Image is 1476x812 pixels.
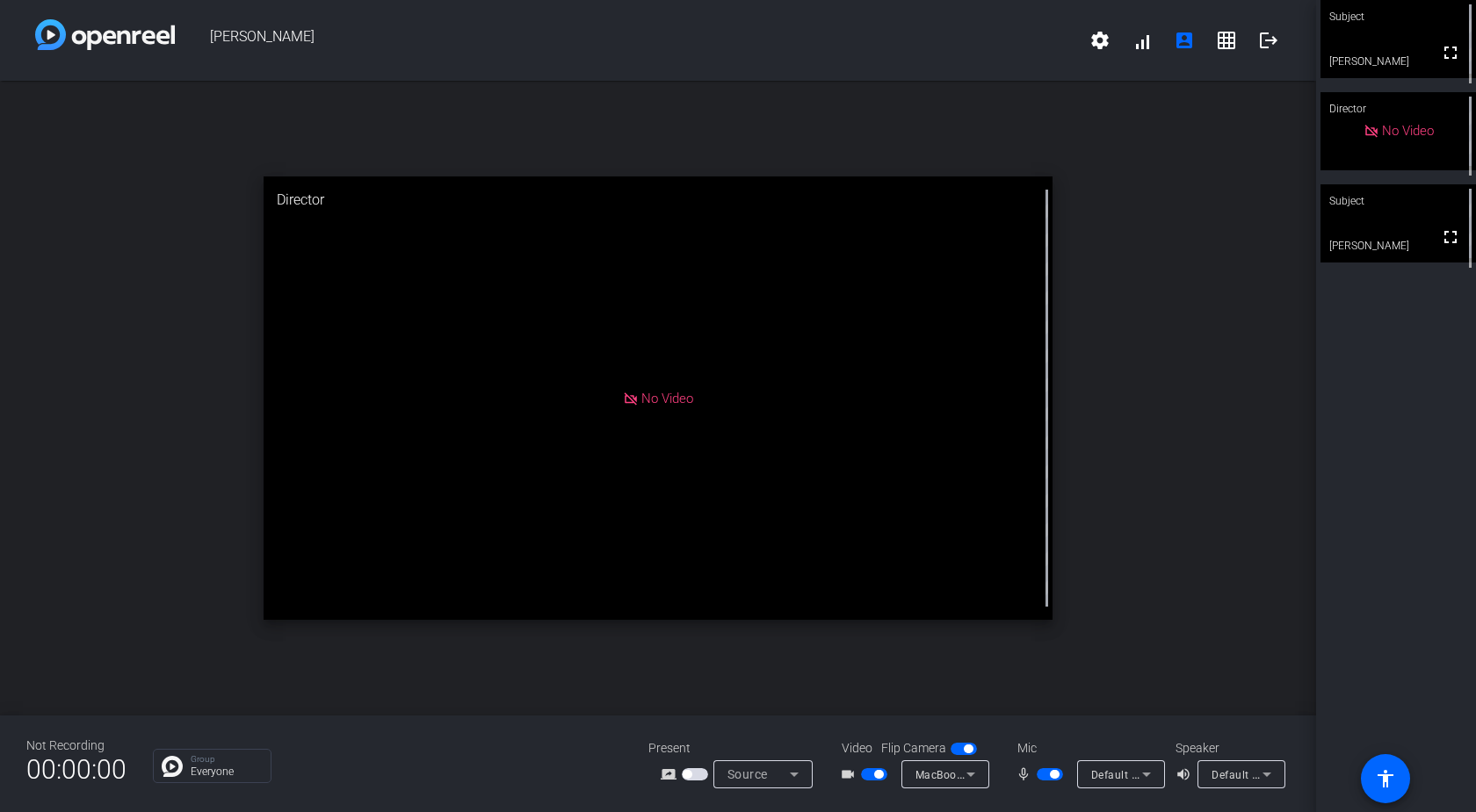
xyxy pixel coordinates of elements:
mat-icon: videocam_outline [840,764,861,785]
button: signal_cellular_alt [1121,19,1163,61]
mat-icon: volume_up [1176,764,1197,785]
span: Flip Camera [881,739,946,758]
span: Video [842,739,872,758]
mat-icon: fullscreen [1440,226,1461,248]
span: 00:00:00 [26,748,127,791]
mat-icon: grid_on [1216,30,1237,51]
mat-icon: screen_share_outline [661,764,682,785]
div: Director [264,176,1053,224]
span: No Video [1382,123,1434,139]
div: Subject [1320,184,1476,218]
span: Default - MacBook Pro Microphone (Built-in) [1091,767,1317,781]
mat-icon: accessibility [1375,768,1396,789]
div: Director [1320,92,1476,126]
mat-icon: settings [1089,30,1111,51]
img: Chat Icon [162,756,183,777]
div: Mic [1000,739,1176,758]
mat-icon: fullscreen [1440,42,1461,63]
img: white-gradient.svg [35,19,175,50]
span: Default - MacBook Pro Speakers (Built-in) [1212,767,1423,781]
mat-icon: logout [1258,30,1279,51]
span: [PERSON_NAME] [175,19,1079,61]
mat-icon: account_box [1174,30,1195,51]
span: MacBook Pro Camera (0000:0001) [915,767,1094,781]
span: No Video [641,390,693,406]
div: Not Recording [26,737,127,755]
div: Present [648,739,824,758]
span: Source [727,767,768,781]
p: Everyone [191,766,262,777]
p: Group [191,755,262,764]
mat-icon: mic_none [1016,764,1037,785]
div: Speaker [1176,739,1281,758]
